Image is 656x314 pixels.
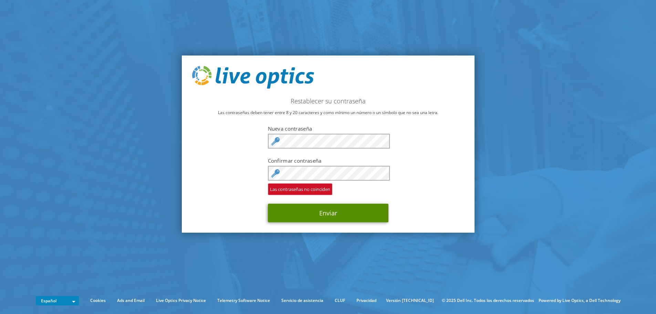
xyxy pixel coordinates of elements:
button: Enviar [268,204,388,222]
h2: Restablecer su contraseña [192,97,464,105]
p: Las contraseñas deben tener entre 8 y 20 caracteres y como mínimo un número o un símbolo que no s... [192,109,464,117]
label: Confirmar contraseña [268,157,388,164]
a: Live Optics Privacy Notice [151,297,211,304]
a: Telemetry Software Notice [212,297,275,304]
span: Las contraseñas no coinciden [268,183,332,195]
a: Ads and Email [112,297,150,304]
li: Powered by Live Optics, a Dell Technology [539,297,621,304]
a: Servicio de asistencia [276,297,329,304]
a: CLUF [330,297,350,304]
li: Versión [TECHNICAL_ID] [383,297,437,304]
li: © 2025 Dell Inc. Todos los derechos reservados [438,297,538,304]
label: Nueva contraseña [268,125,388,132]
a: Cookies [85,297,111,304]
img: live_optics_svg.svg [192,66,314,89]
a: Privacidad [351,297,382,304]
